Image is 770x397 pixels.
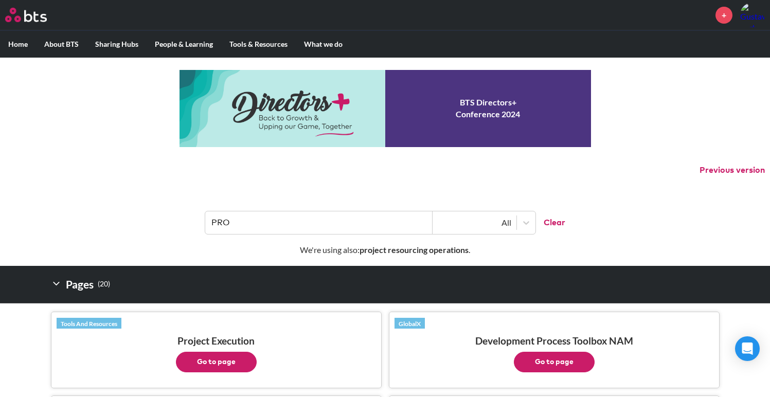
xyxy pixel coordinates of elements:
[296,31,351,58] label: What we do
[221,31,296,58] label: Tools & Resources
[395,335,714,372] h3: Development Process Toolbox NAM
[715,7,732,24] a: +
[5,8,66,22] a: Go home
[740,3,765,27] img: Gustavo Berbel
[535,211,565,234] button: Clear
[438,217,511,228] div: All
[57,318,121,329] a: Tools And Resources
[360,245,469,255] strong: project resourcing operations
[514,352,595,372] button: Go to page
[700,165,765,176] button: Previous version
[51,274,110,295] h2: Pages
[176,352,257,372] button: Go to page
[36,31,87,58] label: About BTS
[395,318,425,329] a: GlobalX
[740,3,765,27] a: Profile
[57,335,376,372] h3: Project Execution
[87,31,147,58] label: Sharing Hubs
[180,70,591,147] a: Conference 2024
[98,277,110,291] small: ( 20 )
[5,8,47,22] img: BTS Logo
[147,31,221,58] label: People & Learning
[205,211,433,234] input: Find contents, pages and demos...
[735,336,760,361] div: Open Intercom Messenger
